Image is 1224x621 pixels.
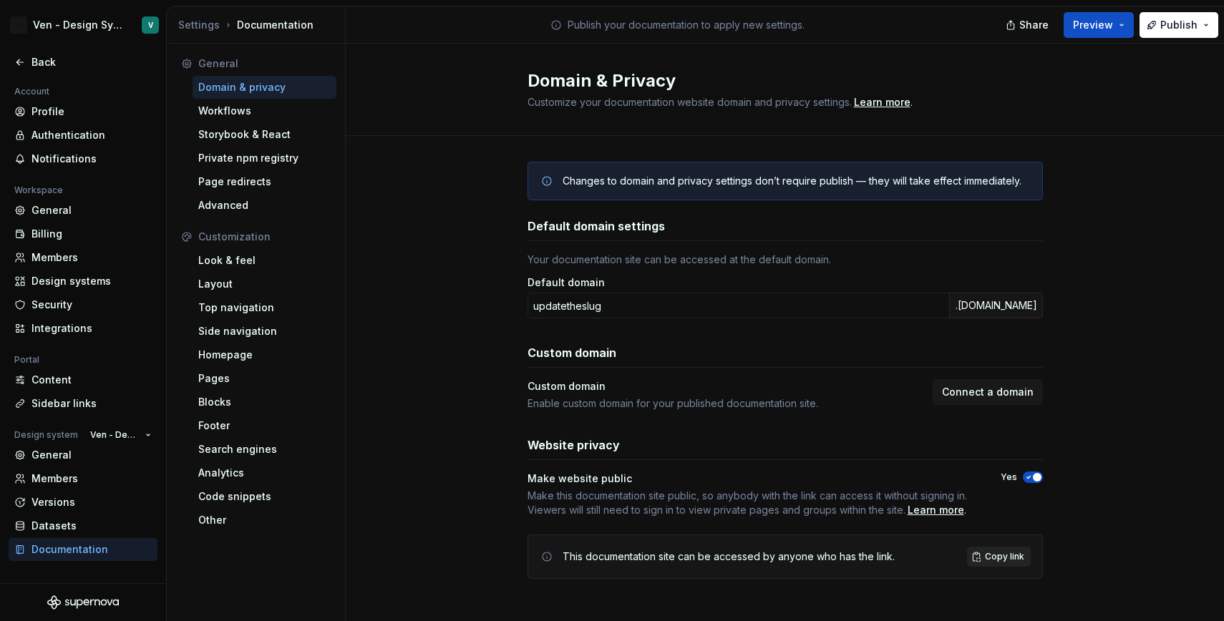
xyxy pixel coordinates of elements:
[198,395,331,409] div: Blocks
[9,147,157,170] a: Notifications
[854,95,910,109] a: Learn more
[193,123,336,146] a: Storybook & React
[31,203,152,217] div: General
[9,368,157,391] a: Content
[31,495,152,509] div: Versions
[9,100,157,123] a: Profile
[9,51,157,74] a: Back
[9,538,157,561] a: Documentation
[9,467,157,490] a: Members
[31,396,152,411] div: Sidebar links
[193,509,336,532] a: Other
[528,275,605,290] label: Default domain
[9,182,69,199] div: Workspace
[9,246,157,269] a: Members
[31,373,152,387] div: Content
[198,80,331,94] div: Domain & privacy
[198,151,331,165] div: Private npm registry
[193,249,336,272] a: Look & feel
[563,549,895,564] div: This documentation site can be accessed by anyone who has the link.
[9,317,157,340] a: Integrations
[31,519,152,533] div: Datasets
[198,442,331,456] div: Search engines
[47,595,119,610] svg: Supernova Logo
[198,104,331,118] div: Workflows
[31,104,152,119] div: Profile
[31,542,152,557] div: Documentation
[198,277,331,291] div: Layout
[9,293,157,316] a: Security
[31,274,152,288] div: Design systems
[528,217,665,235] h3: Default domain settings
[852,97,913,108] span: .
[90,429,140,441] span: Ven - Design System Test
[193,414,336,437] a: Footer
[198,419,331,433] div: Footer
[528,379,924,393] div: Custom domain
[1073,18,1113,32] span: Preview
[198,348,331,362] div: Homepage
[198,466,331,480] div: Analytics
[193,273,336,295] a: Layout
[31,448,152,462] div: General
[193,438,336,461] a: Search engines
[528,253,1043,267] div: Your documentation site can be accessed at the default domain.
[528,436,620,454] h3: Website privacy
[31,128,152,142] div: Authentication
[9,491,157,514] a: Versions
[528,471,975,486] div: Make website public
[193,485,336,508] a: Code snippets
[528,344,616,361] h3: Custom domain
[949,293,1043,318] div: .[DOMAIN_NAME]
[942,385,1034,399] span: Connect a domain
[9,351,45,368] div: Portal
[9,83,55,100] div: Account
[1140,12,1218,38] button: Publish
[198,57,331,71] div: General
[31,321,152,336] div: Integrations
[528,396,924,411] div: Enable custom domain for your published documentation site.
[528,96,852,108] span: Customize your documentation website domain and privacy settings.
[198,230,331,244] div: Customization
[9,124,157,147] a: Authentication
[9,270,157,293] a: Design systems
[193,343,336,366] a: Homepage
[9,514,157,537] a: Datasets
[193,194,336,217] a: Advanced
[985,551,1024,562] span: Copy link
[31,55,152,69] div: Back
[31,227,152,241] div: Billing
[1001,471,1017,483] label: Yes
[9,199,157,222] a: General
[563,174,1021,188] div: Changes to domain and privacy settings don’t require publish — they will take effect immediately.
[933,379,1043,405] button: Connect a domain
[198,513,331,527] div: Other
[9,444,157,466] a: General
[528,69,1026,92] h2: Domain & Privacy
[193,76,336,99] a: Domain & privacy
[198,371,331,386] div: Pages
[31,298,152,312] div: Security
[568,18,805,32] p: Publish your documentation to apply new settings.
[9,392,157,415] a: Sidebar links
[193,391,336,414] a: Blocks
[193,170,336,193] a: Page redirects
[3,9,163,41] button: V-Ven - Design System TestV
[193,99,336,122] a: Workflows
[908,503,964,517] a: Learn more
[193,461,336,484] a: Analytics
[148,19,153,31] div: V
[198,300,331,315] div: Top navigation
[967,547,1031,567] button: Copy link
[1064,12,1134,38] button: Preview
[9,223,157,245] a: Billing
[193,147,336,170] a: Private npm registry
[528,489,967,516] span: Make this documentation site public, so anybody with the link can access it without signing in. V...
[178,18,339,32] div: Documentation
[198,175,331,189] div: Page redirects
[178,18,220,32] button: Settings
[198,198,331,212] div: Advanced
[198,127,331,142] div: Storybook & React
